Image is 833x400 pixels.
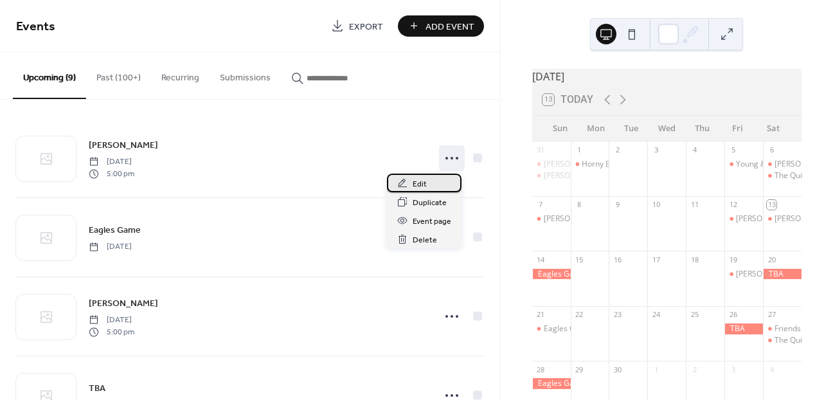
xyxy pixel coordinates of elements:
div: 27 [767,310,776,320]
span: [DATE] [89,156,134,168]
span: Duplicate [413,196,447,210]
button: Past (100+) [86,52,151,98]
div: 3 [728,365,738,374]
div: 8 [575,200,584,210]
div: Fri [720,116,755,141]
div: 16 [613,255,622,264]
div: 4 [690,145,699,155]
span: [DATE] [89,314,134,326]
div: 6 [767,145,776,155]
div: TBA [724,323,763,334]
div: 2 [690,365,699,374]
div: 25 [690,310,699,320]
div: Eagles Game [532,378,571,389]
div: [PERSON_NAME] [736,269,796,280]
div: The Quixote Project [763,170,802,181]
div: Thu [685,116,720,141]
div: John King [532,159,571,170]
div: 10 [651,200,661,210]
div: 13 [767,200,776,210]
div: 31 [536,145,546,155]
div: 20 [767,255,776,264]
div: 26 [728,310,738,320]
div: 18 [690,255,699,264]
span: Delete [413,233,437,247]
div: Friends In Need [775,323,830,334]
span: 5:00 pm [89,168,134,179]
div: Mike Thompson [532,170,571,181]
div: Sapp & Oak Duo [724,214,763,224]
div: 30 [613,365,622,374]
div: [PERSON_NAME] [544,159,604,170]
div: 24 [651,310,661,320]
div: 23 [613,310,622,320]
a: Export [321,15,393,37]
div: Young & Phatt Duo [724,159,763,170]
div: Mike Beck [724,269,763,280]
div: Horny Boys 4-8pm [582,159,648,170]
span: Events [16,14,55,39]
a: [PERSON_NAME] [89,138,158,152]
span: Export [349,20,383,33]
div: 11 [690,200,699,210]
div: 19 [728,255,738,264]
span: Eagles Game [89,224,141,237]
div: [PERSON_NAME] [544,214,604,224]
div: 5 [728,145,738,155]
a: Eagles Game [89,223,141,237]
div: 22 [575,310,584,320]
div: Eagles Game [544,323,591,334]
div: Dean Dunlevy [763,159,802,170]
span: [DATE] [89,241,132,253]
div: Horny Boys 4-8pm [571,159,609,170]
div: Mon [578,116,613,141]
div: 21 [536,310,546,320]
div: 3 [651,145,661,155]
div: 15 [575,255,584,264]
button: Submissions [210,52,281,98]
div: Sat [756,116,791,141]
div: [DATE] [532,69,802,84]
div: [PERSON_NAME] [544,170,604,181]
span: Add Event [425,20,474,33]
div: Sun [542,116,578,141]
div: The Quixote Project [763,335,802,346]
div: 1 [575,145,584,155]
div: 14 [536,255,546,264]
div: Young & Phatt Duo [736,159,803,170]
div: 2 [613,145,622,155]
div: 28 [536,365,546,374]
a: TBA [89,381,105,395]
div: Eagles Game [532,323,571,334]
div: Mike Thompson [763,214,802,224]
div: Tue [613,116,649,141]
div: TBA [763,269,802,280]
div: 29 [575,365,584,374]
div: 1 [651,365,661,374]
div: 9 [613,200,622,210]
div: Wed [649,116,685,141]
a: [PERSON_NAME] [89,296,158,311]
div: Matt Quinton [532,214,571,224]
button: Recurring [151,52,210,98]
div: Friends In Need [763,323,802,334]
span: 5:00 pm [89,326,134,338]
span: TBA [89,382,105,395]
span: [PERSON_NAME] [89,297,158,311]
span: [PERSON_NAME] [89,139,158,152]
span: Event page [413,215,451,228]
div: Eagles Game [532,269,571,280]
span: Edit [413,177,427,191]
div: 7 [536,200,546,210]
div: 4 [767,365,776,374]
button: Add Event [398,15,484,37]
div: 12 [728,200,738,210]
button: Upcoming (9) [13,52,86,99]
div: 17 [651,255,661,264]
